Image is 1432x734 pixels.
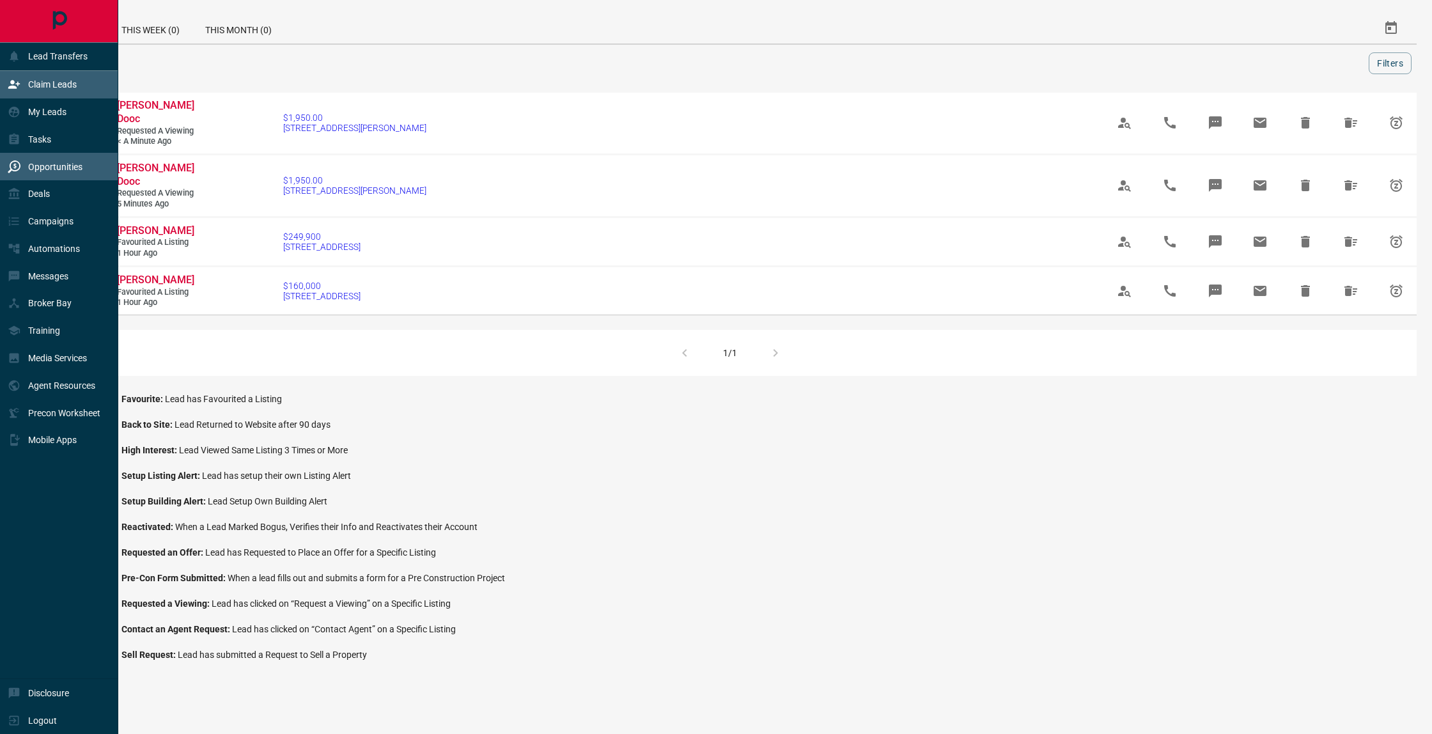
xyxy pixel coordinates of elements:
span: View Profile [1109,170,1140,201]
span: Lead has Favourited a Listing [165,394,282,404]
span: Lead has clicked on “Request a Viewing” on a Specific Listing [212,598,451,609]
span: Requested an Offer [121,547,205,558]
span: Hide [1290,170,1321,201]
span: [PERSON_NAME] Dooc [117,162,194,187]
span: When a lead fills out and submits a form for a Pre Construction Project [228,573,505,583]
div: This Month (0) [192,13,284,43]
span: Hide All from Latoya Graham [1335,276,1366,306]
span: Snooze [1381,226,1412,257]
span: [STREET_ADDRESS][PERSON_NAME] [283,185,426,196]
span: $160,000 [283,281,361,291]
span: Message [1200,276,1231,306]
span: Email [1245,226,1275,257]
span: Reactivated [121,522,175,532]
span: Lead has setup their own Listing Alert [202,471,351,481]
span: Setup Listing Alert [121,471,202,481]
span: [STREET_ADDRESS] [283,242,361,252]
span: Snooze [1381,107,1412,138]
span: Favourite [121,394,165,404]
span: $249,900 [283,231,361,242]
span: [PERSON_NAME] [117,274,194,286]
span: Lead Returned to Website after 90 days [175,419,331,430]
a: $160,000[STREET_ADDRESS] [283,281,361,301]
div: 1/1 [723,348,737,358]
span: Setup Building Alert [121,496,208,506]
span: $1,950.00 [283,113,426,123]
span: Contact an Agent Request [121,624,232,634]
span: Back to Site [121,419,175,430]
span: [PERSON_NAME] [117,224,194,237]
span: Hide [1290,226,1321,257]
span: < a minute ago [117,136,194,147]
span: Hide All from Reese Dooc [1335,107,1366,138]
span: Lead Viewed Same Listing 3 Times or More [179,445,348,455]
span: [STREET_ADDRESS][PERSON_NAME] [283,123,426,133]
span: Favourited a Listing [117,287,194,298]
span: Email [1245,276,1275,306]
span: Lead Setup Own Building Alert [208,496,327,506]
span: Favourited a Listing [117,237,194,248]
span: Sell Request [121,650,178,660]
a: $1,950.00[STREET_ADDRESS][PERSON_NAME] [283,175,426,196]
a: [PERSON_NAME] Dooc [117,162,194,189]
a: $249,900[STREET_ADDRESS] [283,231,361,252]
span: Pre-Con Form Submitted [121,573,228,583]
span: 1 hour ago [117,248,194,259]
span: Hide [1290,276,1321,306]
span: Message [1200,170,1231,201]
span: Requested a Viewing [121,598,212,609]
span: View Profile [1109,226,1140,257]
span: View Profile [1109,276,1140,306]
span: Call [1155,226,1185,257]
span: High Interest [121,445,179,455]
button: Select Date Range [1376,13,1406,43]
span: Email [1245,107,1275,138]
span: $1,950.00 [283,175,426,185]
span: Hide [1290,107,1321,138]
span: Message [1200,226,1231,257]
span: Call [1155,170,1185,201]
a: [PERSON_NAME] [117,274,194,287]
div: This Week (0) [109,13,192,43]
span: Email [1245,170,1275,201]
span: View Profile [1109,107,1140,138]
span: 1 hour ago [117,297,194,308]
span: 5 minutes ago [117,199,194,210]
span: Requested a Viewing [117,188,194,199]
span: Snooze [1381,170,1412,201]
span: Snooze [1381,276,1412,306]
span: Requested a Viewing [117,126,194,137]
a: [PERSON_NAME] [117,224,194,238]
span: Hide All from Latoya Graham [1335,226,1366,257]
span: Message [1200,107,1231,138]
span: Call [1155,107,1185,138]
span: Lead has clicked on “Contact Agent” on a Specific Listing [232,624,456,634]
span: Lead has submitted a Request to Sell a Property [178,650,367,660]
span: [PERSON_NAME] Dooc [117,99,194,125]
span: Lead has Requested to Place an Offer for a Specific Listing [205,547,436,558]
a: $1,950.00[STREET_ADDRESS][PERSON_NAME] [283,113,426,133]
span: When a Lead Marked Bogus, Verifies their Info and Reactivates their Account [175,522,478,532]
a: [PERSON_NAME] Dooc [117,99,194,126]
button: Filters [1369,52,1412,74]
span: Hide All from Reese Dooc [1335,170,1366,201]
span: Call [1155,276,1185,306]
span: [STREET_ADDRESS] [283,291,361,301]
